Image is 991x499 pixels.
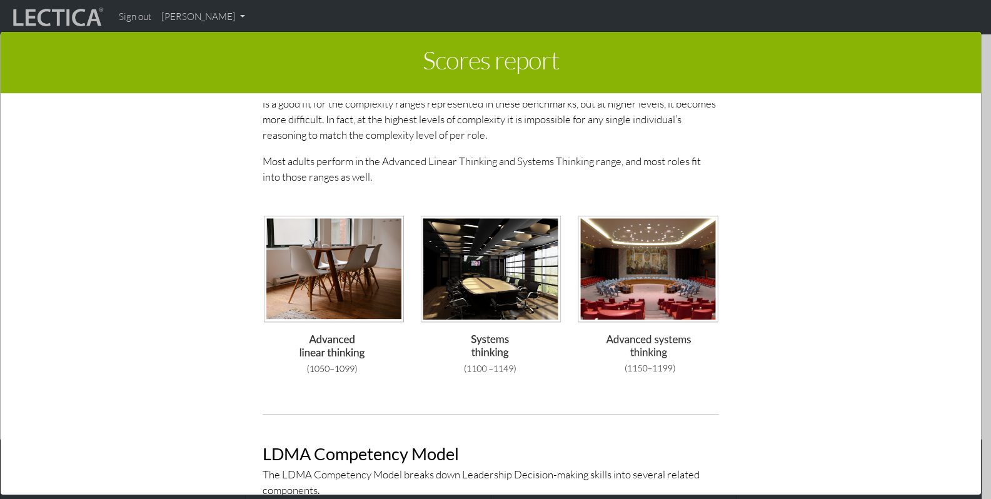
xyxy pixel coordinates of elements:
p: The benchmarks below represent average complexity ranges for the most challenging decisions confr... [263,64,719,143]
p: The LDMA Competency Model breaks down Leadership Decision-making skills into several related comp... [263,466,719,498]
img: General benchmarks with three zones—Advanced Linear Thinking, Systems Thinking, and Advanced Syst... [263,214,719,374]
p: Most adults perform in the Advanced Linear Thinking and Systems Thinking range, and most roles fi... [263,153,719,184]
h1: Scores report [10,41,972,84]
h2: LDMA Competency Model [263,445,719,463]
